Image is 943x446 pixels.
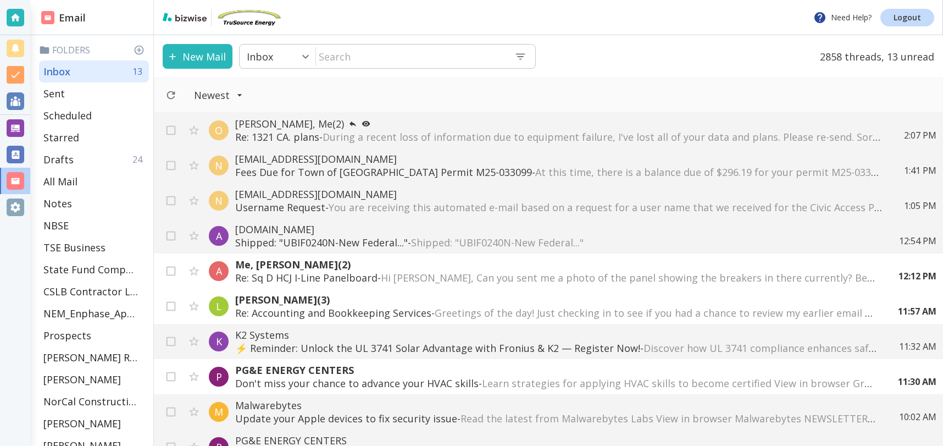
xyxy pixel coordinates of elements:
[43,329,91,342] p: Prospects
[39,324,149,346] div: Prospects
[216,370,222,383] p: P
[39,170,149,192] div: All Mail
[215,194,223,207] p: N
[161,85,181,105] button: Refresh
[235,258,877,271] p: Me, [PERSON_NAME] (2)
[235,223,877,236] p: [DOMAIN_NAME]
[235,377,876,390] p: Don't miss your chance to advance your HVAC skills -
[216,9,282,26] img: TruSource Energy, Inc.
[41,11,54,24] img: DashboardSidebarEmail.svg
[43,351,138,364] p: [PERSON_NAME] Residence
[39,60,149,82] div: Inbox13
[215,124,223,137] p: O
[235,271,877,284] p: Re: Sq D HCJ I-Line Panelboard -
[43,131,79,144] p: Starred
[813,11,872,24] p: Need Help?
[39,126,149,148] div: Starred
[39,104,149,126] div: Scheduled
[39,82,149,104] div: Sent
[39,390,149,412] div: NorCal Construction
[235,236,877,249] p: Shipped: "UBIF0240N-New Federal..." -
[898,270,936,282] p: 12:12 PM
[39,346,149,368] div: [PERSON_NAME] Residence
[39,368,149,390] div: [PERSON_NAME]
[43,395,138,408] p: NorCal Construction
[235,306,876,320] p: Re: Accounting and Bookkeeping Services -
[899,411,936,423] p: 10:02 AM
[880,9,934,26] a: Logout
[43,153,74,166] p: Drafts
[41,10,86,25] h2: Email
[235,342,877,355] p: ⚡ Reminder: Unlock the UL 3741 Solar Advantage with Fronius & K2 — Register Now! -
[904,129,936,141] p: 2:07 PM
[216,335,222,348] p: K
[898,376,936,388] p: 11:30 AM
[216,300,221,313] p: L
[43,109,92,122] p: Scheduled
[235,412,877,425] p: Update your Apple devices to fix security issue -
[43,241,106,254] p: TSE Business
[132,65,147,78] p: 13
[899,340,936,353] p: 11:32 AM
[316,45,506,68] input: Search
[215,159,223,172] p: N
[43,65,70,78] p: Inbox
[39,258,149,280] div: State Fund Compensation
[43,263,138,276] p: State Fund Compensation
[235,201,882,214] p: Username Request -
[214,405,223,419] p: M
[216,229,222,243] p: A
[904,200,936,212] p: 1:05 PM
[235,130,882,144] p: Re: 1321 CA. plans -
[362,119,370,128] svg: Your most recent message has not been opened yet
[235,117,882,130] p: [PERSON_NAME], Me (2)
[43,285,138,298] p: CSLB Contractor License
[235,328,877,342] p: K2 Systems
[216,265,222,278] p: A
[39,44,149,56] p: Folders
[43,197,72,210] p: Notes
[39,192,149,214] div: Notes
[235,152,882,166] p: [EMAIL_ADDRESS][DOMAIN_NAME]
[39,148,149,170] div: Drafts24
[43,87,65,100] p: Sent
[39,214,149,236] div: NBSE
[894,14,921,21] p: Logout
[247,50,273,63] p: Inbox
[43,219,69,232] p: NBSE
[43,373,121,386] p: [PERSON_NAME]
[898,305,936,317] p: 11:57 AM
[411,236,795,249] span: Shipped: "UBIF0240N-New Federal..."͏ ‌ ͏ ‌ ͏ ‌ ͏ ‌ ͏ ‌ ͏ ‌ ͏ ‌ ͏ ‌ ͏ ‌ ͏ ‌ ͏ ‌ ͏ ‌ ͏ ‌ ͏ ‌ ͏ ‌ ͏ ...
[163,13,207,21] img: bizwise
[235,364,876,377] p: PG&E ENERGY CENTERS
[163,44,232,69] button: New Mail
[235,188,882,201] p: [EMAIL_ADDRESS][DOMAIN_NAME]
[39,236,149,258] div: TSE Business
[235,293,876,306] p: [PERSON_NAME] (3)
[235,166,882,179] p: Fees Due for Town of [GEOGRAPHIC_DATA] Permit M25-033099 -
[43,307,138,320] p: NEM_Enphase_Applications
[235,399,877,412] p: Malwarebytes
[813,44,934,69] p: 2858 threads, 13 unread
[39,280,149,302] div: CSLB Contractor License
[899,235,936,247] p: 12:54 PM
[904,164,936,177] p: 1:41 PM
[39,302,149,324] div: NEM_Enphase_Applications
[43,175,77,188] p: All Mail
[132,153,147,166] p: 24
[183,83,254,107] button: Filter
[43,417,121,430] p: [PERSON_NAME]
[39,412,149,434] div: [PERSON_NAME]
